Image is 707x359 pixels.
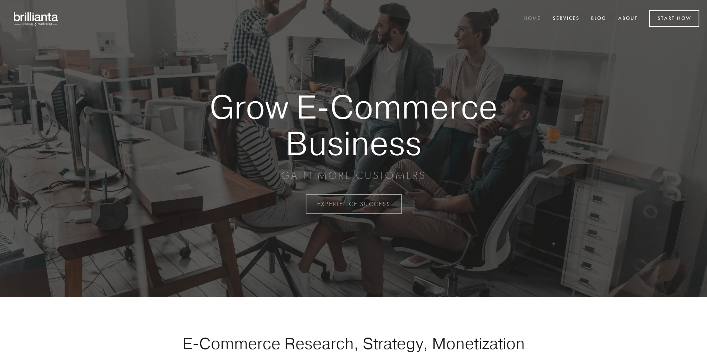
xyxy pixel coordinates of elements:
strong: Grow E-Commerce Business [183,89,524,161]
a: EXPERIENCE SUCCESS [306,194,402,214]
a: Blog [586,13,611,25]
a: About [613,13,643,25]
h1: E-Commerce Research, Strategy, Monetization [158,334,549,353]
a: Services [548,13,585,25]
a: Start Now [649,10,699,27]
p: GAIN MORE CUSTOMERS [183,169,524,182]
a: Home [519,13,546,25]
img: brillianta - research, strategy, marketing [8,8,65,30]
